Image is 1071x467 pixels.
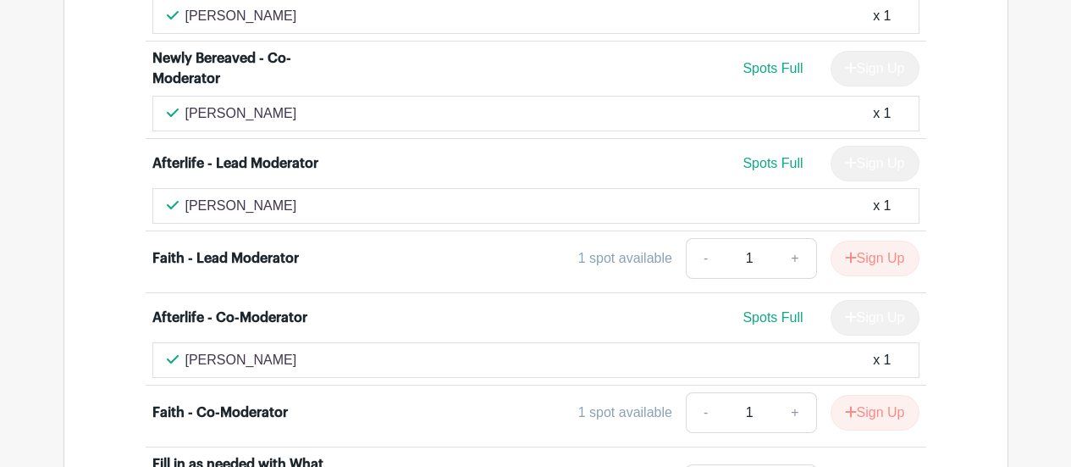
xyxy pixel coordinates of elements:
[185,6,297,26] p: [PERSON_NAME]
[743,310,803,325] span: Spots Full
[152,308,307,328] div: Afterlife - Co-Moderator
[152,403,288,423] div: Faith - Co-Moderator
[686,392,725,433] a: -
[873,350,891,370] div: x 1
[152,48,324,89] div: Newly Bereaved - Co-Moderator
[152,153,318,174] div: Afterlife - Lead Moderator
[774,238,816,279] a: +
[831,395,919,431] button: Sign Up
[873,103,891,124] div: x 1
[831,241,919,276] button: Sign Up
[185,103,297,124] p: [PERSON_NAME]
[774,392,816,433] a: +
[185,350,297,370] p: [PERSON_NAME]
[743,61,803,75] span: Spots Full
[873,196,891,216] div: x 1
[578,403,672,423] div: 1 spot available
[578,248,672,269] div: 1 spot available
[686,238,725,279] a: -
[185,196,297,216] p: [PERSON_NAME]
[743,156,803,170] span: Spots Full
[873,6,891,26] div: x 1
[152,248,299,269] div: Faith - Lead Moderator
